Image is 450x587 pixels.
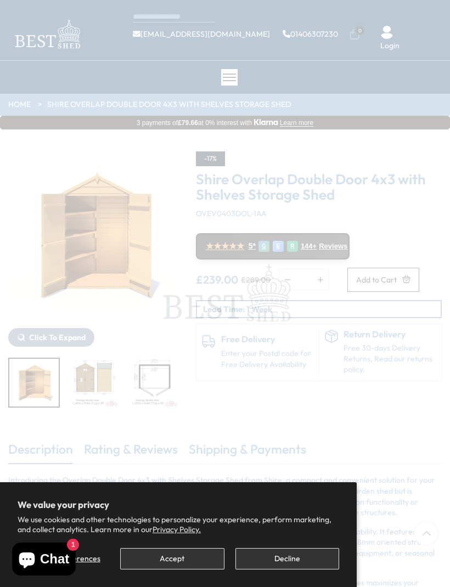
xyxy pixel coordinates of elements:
inbox-online-store-chat: Shopify online store chat [9,543,79,578]
a: Privacy Policy. [153,524,201,534]
p: We use cookies and other technologies to personalize your experience, perform marketing, and coll... [18,515,339,534]
button: Decline [235,548,339,569]
h2: We value your privacy [18,500,339,510]
button: Accept [120,548,224,569]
